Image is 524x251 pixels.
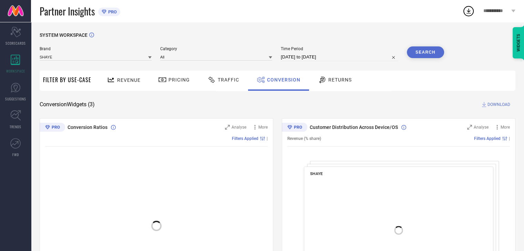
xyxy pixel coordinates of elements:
span: Revenue (% share) [287,136,321,141]
span: SHAYE [310,171,323,176]
span: Filter By Use-Case [43,76,91,84]
span: Analyse [474,125,489,130]
span: | [509,136,510,141]
span: More [258,125,268,130]
span: TRENDS [10,124,21,129]
span: Conversion Widgets ( 3 ) [40,101,95,108]
span: More [501,125,510,130]
span: Partner Insights [40,4,95,18]
svg: Zoom [467,125,472,130]
span: Revenue [117,77,141,83]
span: Time Period [281,46,398,51]
div: Premium [40,123,65,133]
span: Analyse [232,125,246,130]
span: PRO [106,9,117,14]
div: Open download list [462,5,475,17]
span: SYSTEM WORKSPACE [40,32,88,38]
input: Select time period [281,53,398,61]
div: Premium [282,123,307,133]
span: Returns [328,77,352,83]
span: Customer Distribution Across Device/OS [310,124,398,130]
span: | [267,136,268,141]
span: Filters Applied [232,136,258,141]
span: WORKSPACE [6,68,25,74]
span: DOWNLOAD [487,101,510,108]
span: FWD [12,152,19,157]
span: SUGGESTIONS [5,96,26,101]
span: SCORECARDS [6,41,26,46]
button: Search [407,46,444,58]
span: Filters Applied [474,136,501,141]
span: Brand [40,46,152,51]
span: Conversion [267,77,300,83]
span: Pricing [168,77,190,83]
svg: Zoom [225,125,230,130]
span: Traffic [218,77,239,83]
span: Conversion Ratios [68,124,107,130]
span: Category [160,46,272,51]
